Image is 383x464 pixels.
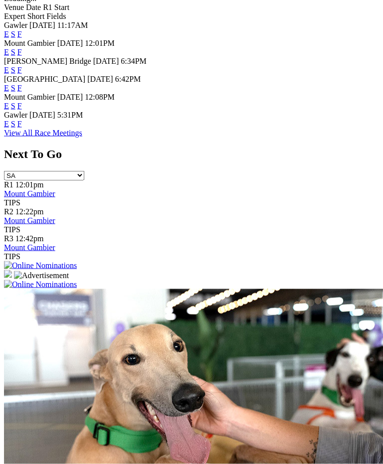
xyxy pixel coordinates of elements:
a: F [17,66,22,74]
span: Fields [46,12,66,20]
img: Online Nominations [4,280,77,289]
img: Advertisement [14,271,69,280]
span: TIPS [4,252,20,261]
span: [DATE] [87,75,113,83]
span: Expert [4,12,25,20]
span: [PERSON_NAME] Bridge [4,57,91,65]
span: Mount Gambier [4,39,55,47]
a: S [11,30,15,38]
a: E [4,30,9,38]
span: R3 [4,234,13,243]
span: R2 [4,207,13,216]
span: Gawler [4,21,27,29]
span: 12:01PM [85,39,115,47]
span: [GEOGRAPHIC_DATA] [4,75,85,83]
span: 11:17AM [57,21,88,29]
span: 12:08PM [85,93,115,101]
h2: Next To Go [4,148,379,161]
span: [DATE] [57,93,83,101]
img: Online Nominations [4,261,77,270]
a: Mount Gambier [4,189,55,198]
a: E [4,84,9,92]
span: 5:31PM [57,111,83,119]
span: 12:42pm [15,234,44,243]
span: [DATE] [93,57,119,65]
span: Gawler [4,111,27,119]
span: Date [26,3,41,11]
span: 6:42PM [115,75,141,83]
a: S [11,120,15,128]
a: E [4,48,9,56]
span: TIPS [4,198,20,207]
a: View All Race Meetings [4,129,82,137]
span: Venue [4,3,24,11]
span: 12:01pm [15,180,44,189]
span: TIPS [4,225,20,234]
span: [DATE] [29,21,55,29]
a: Mount Gambier [4,216,55,225]
span: 12:22pm [15,207,44,216]
a: S [11,84,15,92]
a: E [4,102,9,110]
a: S [11,48,15,56]
span: [DATE] [57,39,83,47]
span: Short [27,12,45,20]
a: F [17,84,22,92]
a: S [11,66,15,74]
a: Mount Gambier [4,243,55,252]
a: F [17,120,22,128]
a: F [17,30,22,38]
a: F [17,102,22,110]
a: S [11,102,15,110]
span: [DATE] [29,111,55,119]
a: E [4,120,9,128]
img: 15187_Greyhounds_GreysPlayCentral_Resize_SA_WebsiteBanner_300x115_2025.jpg [4,270,12,278]
a: F [17,48,22,56]
a: E [4,66,9,74]
span: 6:34PM [121,57,147,65]
span: R1 [4,180,13,189]
span: R1 Start [43,3,69,11]
span: Mount Gambier [4,93,55,101]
